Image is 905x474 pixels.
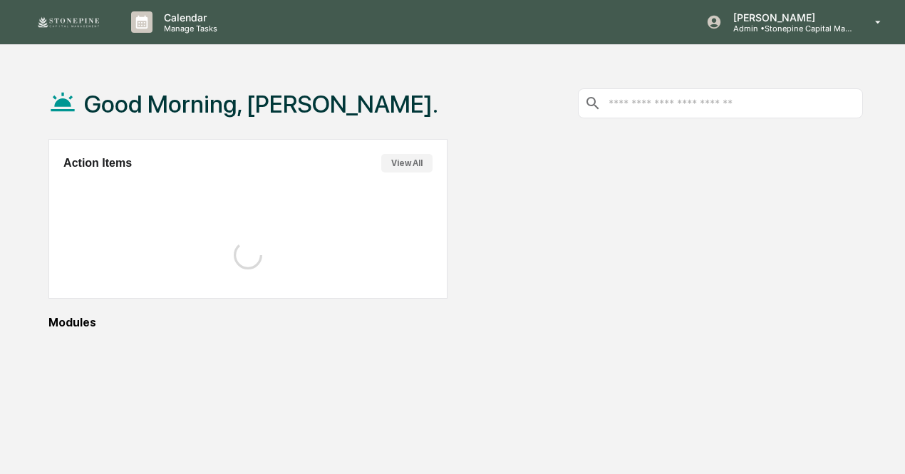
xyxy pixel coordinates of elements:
[34,15,103,29] img: logo
[84,90,438,118] h1: Good Morning, [PERSON_NAME].
[152,11,224,24] p: Calendar
[381,154,433,172] button: View All
[722,24,854,34] p: Admin • Stonepine Capital Management
[63,157,132,170] h2: Action Items
[722,11,854,24] p: [PERSON_NAME]
[152,24,224,34] p: Manage Tasks
[48,316,863,329] div: Modules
